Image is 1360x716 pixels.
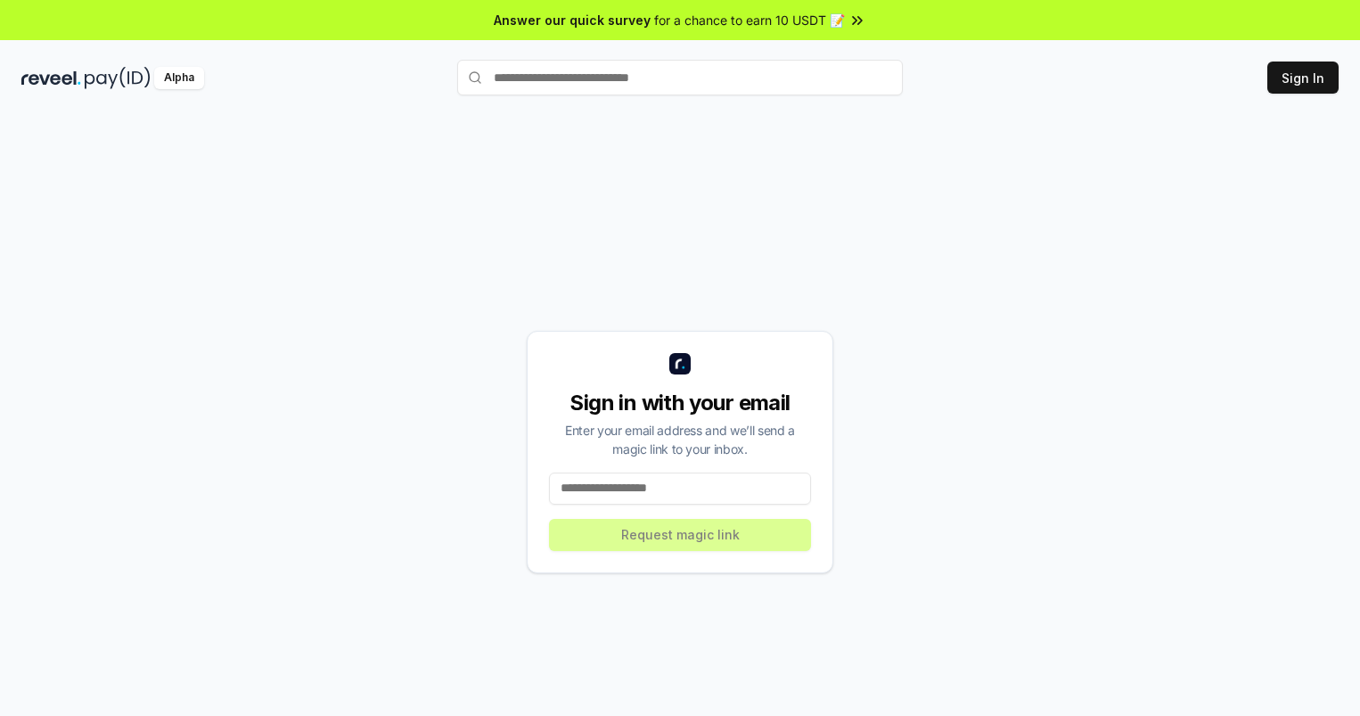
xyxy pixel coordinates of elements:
span: Answer our quick survey [494,11,651,29]
div: Enter your email address and we’ll send a magic link to your inbox. [549,421,811,458]
img: reveel_dark [21,67,81,89]
img: pay_id [85,67,151,89]
div: Alpha [154,67,204,89]
span: for a chance to earn 10 USDT 📝 [654,11,845,29]
img: logo_small [669,353,691,374]
button: Sign In [1267,62,1339,94]
div: Sign in with your email [549,389,811,417]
